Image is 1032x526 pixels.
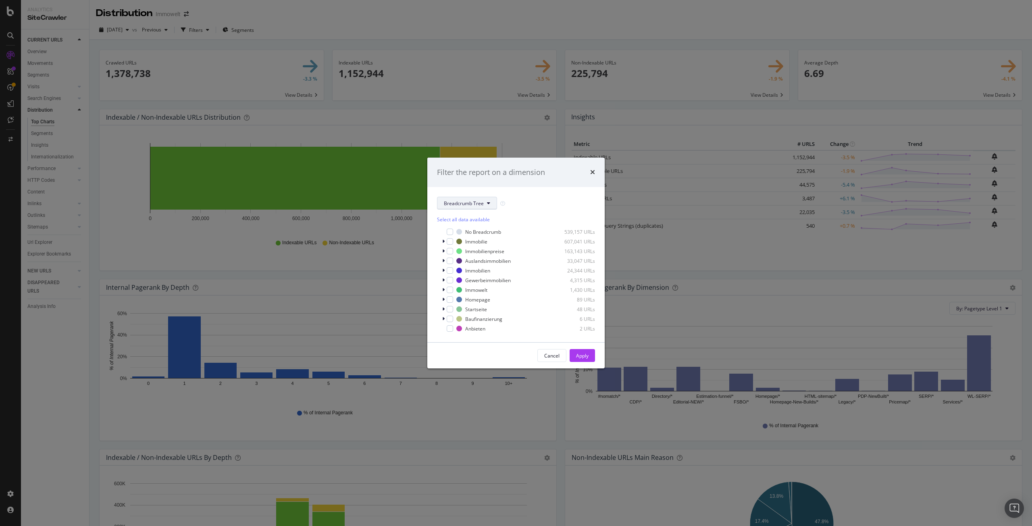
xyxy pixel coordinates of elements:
[465,238,487,245] div: Immobilie
[556,258,595,264] div: 33,047 URLs
[556,277,595,284] div: 4,315 URLs
[556,296,595,303] div: 89 URLs
[556,306,595,313] div: 48 URLs
[1005,499,1024,518] div: Open Intercom Messenger
[465,277,511,284] div: Gewerbeimmobilien
[444,200,484,207] span: Breadcrumb Tree
[465,316,502,322] div: Baufinanzierung
[556,229,595,235] div: 539,157 URLs
[465,248,504,255] div: Immobilienpreise
[570,349,595,362] button: Apply
[465,229,501,235] div: No Breadcrumb
[465,296,490,303] div: Homepage
[590,167,595,178] div: times
[465,258,511,264] div: Auslandsimmobilien
[556,248,595,255] div: 163,143 URLs
[556,238,595,245] div: 607,041 URLs
[556,287,595,293] div: 1,430 URLs
[465,306,487,313] div: Startseite
[576,352,589,359] div: Apply
[427,158,605,369] div: modal
[537,349,566,362] button: Cancel
[465,287,487,293] div: Immowelt
[544,352,560,359] div: Cancel
[556,267,595,274] div: 24,344 URLs
[556,316,595,322] div: 6 URLs
[465,267,490,274] div: Immobilien
[465,325,485,332] div: Anbieten
[437,197,497,210] button: Breadcrumb Tree
[556,325,595,332] div: 2 URLs
[437,167,545,178] div: Filter the report on a dimension
[437,216,595,223] div: Select all data available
